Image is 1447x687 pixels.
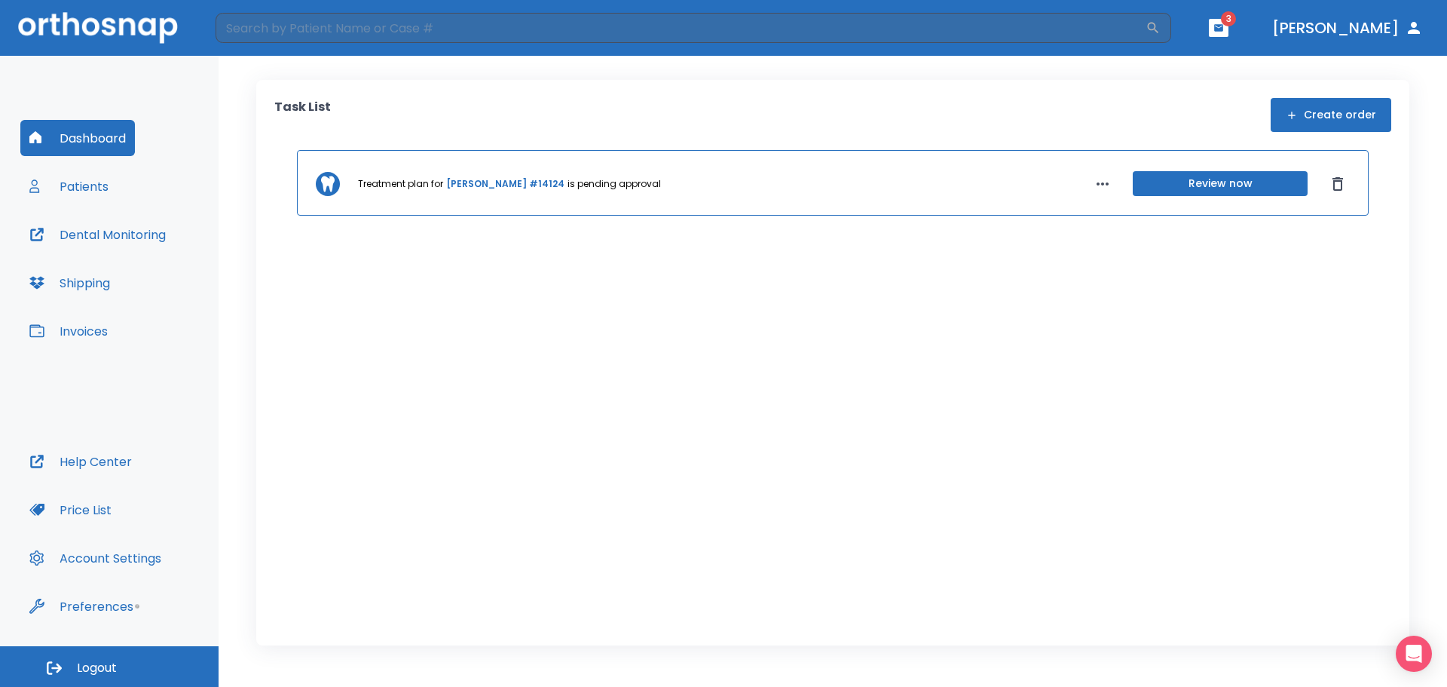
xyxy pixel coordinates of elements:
[446,177,564,191] a: [PERSON_NAME] #14124
[1221,11,1236,26] span: 3
[1271,98,1391,132] button: Create order
[20,216,175,253] button: Dental Monitoring
[20,168,118,204] button: Patients
[18,12,178,43] img: Orthosnap
[20,540,170,576] button: Account Settings
[20,588,142,624] button: Preferences
[1396,636,1432,672] div: Open Intercom Messenger
[20,265,119,301] button: Shipping
[77,660,117,676] span: Logout
[1326,172,1350,196] button: Dismiss
[20,492,121,528] button: Price List
[20,313,117,349] button: Invoices
[1133,171,1308,196] button: Review now
[20,120,135,156] button: Dashboard
[216,13,1146,43] input: Search by Patient Name or Case #
[358,177,443,191] p: Treatment plan for
[20,443,141,480] button: Help Center
[567,177,661,191] p: is pending approval
[274,98,331,132] p: Task List
[130,600,144,613] div: Tooltip anchor
[1266,14,1429,41] button: [PERSON_NAME]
